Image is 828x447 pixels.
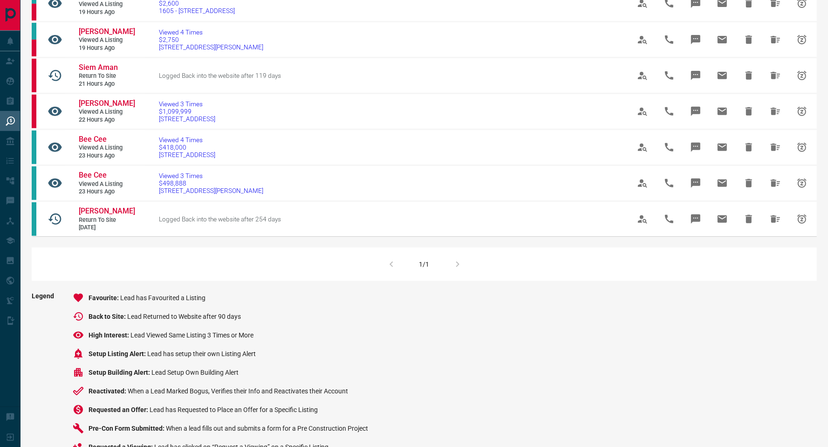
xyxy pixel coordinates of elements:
span: Logged Back into the website after 119 days [159,72,281,79]
span: $1,099,999 [159,108,215,115]
span: Return to Site [79,72,135,80]
span: Message [684,64,707,87]
span: Lead Returned to Website after 90 days [127,313,241,320]
span: Pre-Con Form Submitted [89,425,166,432]
span: $2,750 [159,36,263,43]
span: $498,888 [159,179,263,187]
span: View Profile [631,28,654,51]
a: Viewed 3 Times$498,888[STREET_ADDRESS][PERSON_NAME] [159,172,263,194]
div: 1/1 [419,261,430,268]
span: View Profile [631,100,654,123]
span: [STREET_ADDRESS] [159,151,215,158]
span: View Profile [631,136,654,158]
span: Call [658,28,680,51]
span: [PERSON_NAME] [79,27,135,36]
span: Lead Setup Own Building Alert [151,369,239,376]
span: Call [658,136,680,158]
span: Snooze [791,100,813,123]
span: 1605 - [STREET_ADDRESS] [159,7,235,14]
span: Hide All from Katy MacArthur [764,28,787,51]
span: View Profile [631,64,654,87]
span: Hide [738,28,760,51]
span: Email [711,136,733,158]
span: 23 hours ago [79,188,135,196]
div: property.ca [32,40,36,56]
a: [PERSON_NAME] [79,206,135,216]
span: $418,000 [159,144,215,151]
span: Message [684,100,707,123]
span: Snooze [791,208,813,230]
span: Message [684,28,707,51]
span: Email [711,172,733,194]
span: When a Lead Marked Bogus, Verifies their Info and Reactivates their Account [128,387,348,395]
div: property.ca [32,4,36,21]
span: Snooze [791,28,813,51]
span: Viewed 4 Times [159,28,263,36]
span: Siem Aman [79,63,118,72]
span: Hide All from Michael Krachan [764,208,787,230]
span: Hide All from Nafia Nazrul [764,100,787,123]
span: Hide All from Bee Cee [764,136,787,158]
span: Snooze [791,136,813,158]
span: Call [658,172,680,194]
div: property.ca [32,95,36,128]
span: Call [658,208,680,230]
div: condos.ca [32,23,36,40]
a: Bee Cee [79,135,135,144]
div: condos.ca [32,166,36,200]
span: 23 hours ago [79,152,135,160]
span: View Profile [631,172,654,194]
span: 19 hours ago [79,8,135,16]
span: 21 hours ago [79,80,135,88]
span: Reactivated [89,387,128,395]
span: Return to Site [79,216,135,224]
span: Viewed a Listing [79,144,135,152]
span: Email [711,28,733,51]
span: Viewed a Listing [79,0,135,8]
span: Hide [738,136,760,158]
span: [STREET_ADDRESS] [159,115,215,123]
span: Hide All from Siem Aman [764,64,787,87]
span: Requested an Offer [89,406,150,413]
span: Hide [738,64,760,87]
div: condos.ca [32,131,36,164]
span: Favourite [89,294,120,302]
span: Hide [738,172,760,194]
span: Lead Viewed Same Listing 3 Times or More [130,331,253,339]
a: [PERSON_NAME] [79,99,135,109]
a: Viewed 4 Times$2,750[STREET_ADDRESS][PERSON_NAME] [159,28,263,51]
div: condos.ca [32,202,36,236]
span: Email [711,208,733,230]
span: High Interest [89,331,130,339]
span: Viewed a Listing [79,108,135,116]
span: Viewed 3 Times [159,172,263,179]
span: Bee Cee [79,135,107,144]
span: Email [711,64,733,87]
span: Lead has Requested to Place an Offer for a Specific Listing [150,406,318,413]
span: Viewed a Listing [79,180,135,188]
span: Logged Back into the website after 254 days [159,215,281,223]
span: Setup Listing Alert [89,350,147,358]
div: property.ca [32,59,36,92]
span: Back to Site [89,313,127,320]
span: [PERSON_NAME] [79,206,135,215]
span: Hide [738,100,760,123]
span: View Profile [631,208,654,230]
span: Snooze [791,172,813,194]
span: Call [658,100,680,123]
a: Bee Cee [79,171,135,180]
span: Lead has setup their own Listing Alert [147,350,256,358]
span: Message [684,172,707,194]
span: Setup Building Alert [89,369,151,376]
span: Email [711,100,733,123]
span: Bee Cee [79,171,107,179]
span: Viewed 3 Times [159,100,215,108]
a: Viewed 3 Times$1,099,999[STREET_ADDRESS] [159,100,215,123]
span: Lead has Favourited a Listing [120,294,205,302]
span: When a lead fills out and submits a form for a Pre Construction Project [166,425,368,432]
span: Hide All from Bee Cee [764,172,787,194]
span: Viewed a Listing [79,36,135,44]
span: Viewed 4 Times [159,136,215,144]
a: Viewed 4 Times$418,000[STREET_ADDRESS] [159,136,215,158]
a: [PERSON_NAME] [79,27,135,37]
